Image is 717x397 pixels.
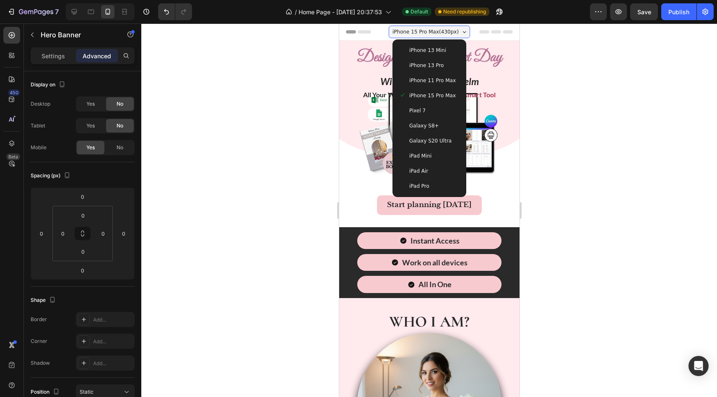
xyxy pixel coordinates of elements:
div: Mobile [31,144,47,151]
div: Shape [31,295,57,306]
div: Add... [93,316,132,324]
iframe: Design area [339,23,520,397]
div: Add... [93,360,132,367]
input: 0px [57,227,69,240]
div: Add... [93,338,132,345]
span: Home Page - [DATE] 20:37:53 [299,8,382,16]
div: Tablet [31,122,45,130]
div: Spacing (px) [31,170,72,182]
div: Shadow [31,359,50,367]
span: Static [80,389,94,395]
div: Beta [6,153,20,160]
div: Publish [668,8,689,16]
div: 450 [8,89,20,96]
span: Yes [86,100,95,108]
div: Border [31,316,47,323]
span: Yes [86,144,95,151]
span: Save [637,8,651,16]
input: 0 [35,227,48,240]
p: 7 [55,7,59,17]
div: Open Intercom Messenger [688,356,709,376]
div: Undo/Redo [158,3,192,20]
span: No [117,144,123,151]
input: 0px [97,227,109,240]
input: 0 [117,227,130,240]
span: No [117,122,123,130]
input: 0 [74,264,91,277]
input: 0px [75,209,91,222]
input: 0 [74,190,91,203]
span: / [295,8,297,16]
div: Desktop [31,100,50,108]
span: Default [410,8,428,16]
div: Display on [31,79,67,91]
p: Hero Banner [41,30,112,40]
p: Advanced [83,52,111,60]
span: No [117,100,123,108]
button: Publish [661,3,696,20]
input: 0px [75,245,91,258]
span: Yes [86,122,95,130]
div: Corner [31,337,47,345]
p: Settings [42,52,65,60]
button: Save [630,3,658,20]
button: 7 [3,3,62,20]
span: Need republishing [443,8,486,16]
